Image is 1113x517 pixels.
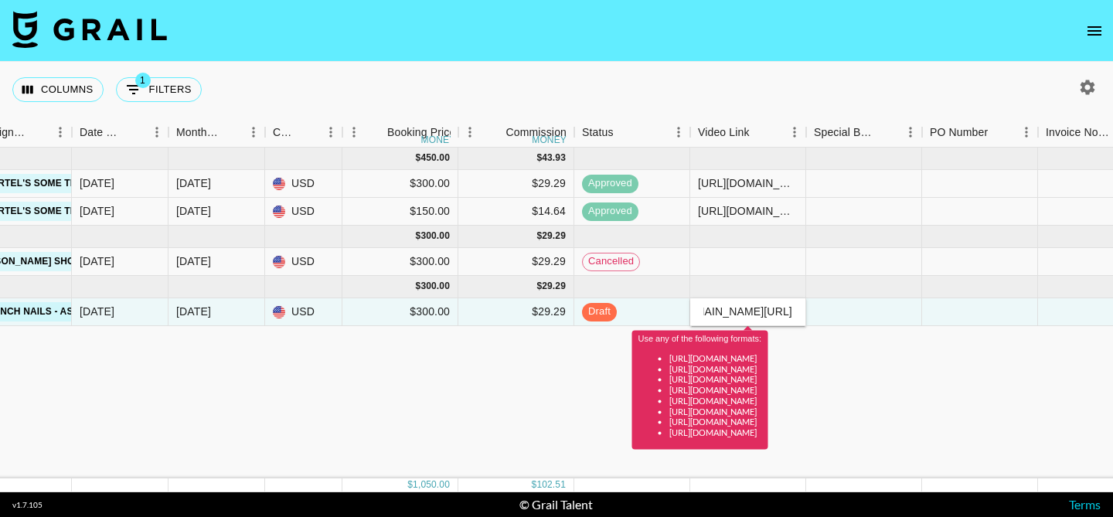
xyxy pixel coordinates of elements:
button: Menu [783,121,806,144]
button: Menu [49,121,72,144]
button: Sort [27,121,49,143]
div: PO Number [922,117,1038,148]
div: Special Booking Type [814,117,877,148]
div: USD [265,170,342,198]
button: Sort [366,121,387,143]
div: 10/1/2025 [80,304,114,319]
div: Sep '25 [176,253,211,269]
div: $29.29 [458,248,574,276]
div: USD [265,248,342,276]
button: Show filters [116,77,202,102]
div: Date Created [80,117,124,148]
div: v 1.7.105 [12,500,43,510]
div: $14.64 [458,198,574,226]
button: Sort [298,121,319,143]
button: Sort [750,121,771,143]
div: 29.29 [542,280,566,293]
div: $ [532,478,537,491]
div: 8/6/2025 [80,175,114,191]
li: [URL][DOMAIN_NAME] [669,395,762,406]
div: Video Link [690,117,806,148]
div: Commission [505,117,567,148]
li: [URL][DOMAIN_NAME] [669,363,762,374]
div: USD [265,198,342,226]
div: money [421,135,456,145]
div: Aug '25 [176,203,211,219]
div: 9/25/2025 [80,253,114,269]
button: Sort [220,121,242,143]
span: draft [582,304,617,319]
div: Aug '25 [176,175,211,191]
div: 300.00 [420,230,450,243]
div: Date Created [72,117,168,148]
div: $ [536,151,542,165]
div: $300.00 [342,298,458,326]
button: Menu [242,121,265,144]
div: $29.29 [458,298,574,326]
button: Sort [988,121,1009,143]
div: $ [416,151,421,165]
div: PO Number [930,117,988,148]
button: Menu [342,121,366,144]
button: Menu [319,121,342,144]
div: Status [574,117,690,148]
div: $ [536,280,542,293]
div: $ [416,280,421,293]
li: [URL][DOMAIN_NAME] [669,352,762,363]
div: 300.00 [420,280,450,293]
button: Menu [899,121,922,144]
button: Sort [484,121,505,143]
div: $ [407,478,413,491]
div: 450.00 [420,151,450,165]
div: $29.29 [458,170,574,198]
span: 1 [135,73,151,88]
div: Use any of the following formats: [638,334,762,438]
li: [URL][DOMAIN_NAME] [669,406,762,417]
div: Video Link [698,117,750,148]
button: Menu [1015,121,1038,144]
button: Sort [124,121,145,143]
li: [URL][DOMAIN_NAME] [669,385,762,396]
button: Sort [614,121,635,143]
div: Invoice Notes [1046,117,1109,148]
div: © Grail Talent [519,497,593,512]
div: 102.51 [536,478,566,491]
span: cancelled [583,254,639,269]
div: Currency [273,117,298,148]
div: 8/6/2025 [80,203,114,219]
div: https://www.tiktok.com/@sadie.brooklyn/video/7537774683618282807?_r=1&_t=ZT-8yp5PUIimZK [698,175,798,191]
button: Menu [145,121,168,144]
div: $ [536,230,542,243]
button: Select columns [12,77,104,102]
div: $300.00 [342,170,458,198]
a: Terms [1069,497,1101,512]
div: Status [582,117,614,148]
div: Currency [265,117,342,148]
div: Special Booking Type [806,117,922,148]
img: Grail Talent [12,11,167,48]
li: [URL][DOMAIN_NAME] [669,417,762,427]
div: USD [265,298,342,326]
div: Month Due [168,117,265,148]
button: Sort [877,121,899,143]
span: approved [582,176,638,191]
button: Menu [458,121,482,144]
li: [URL][DOMAIN_NAME] [669,427,762,438]
div: $150.00 [342,198,458,226]
div: 1,050.00 [413,478,450,491]
span: approved [582,204,638,219]
li: [URL][DOMAIN_NAME] [669,374,762,385]
div: 29.29 [542,230,566,243]
div: money [532,135,567,145]
button: open drawer [1079,15,1110,46]
div: 43.93 [542,151,566,165]
div: Month Due [176,117,220,148]
button: Menu [667,121,690,144]
div: $ [416,230,421,243]
div: Booking Price [387,117,455,148]
div: $300.00 [342,248,458,276]
div: https://www.instagram.com/reel/DNQ6y22uush/?igsh=aHA1cDJueHA3dW93 [698,203,798,219]
div: Oct '25 [176,304,211,319]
